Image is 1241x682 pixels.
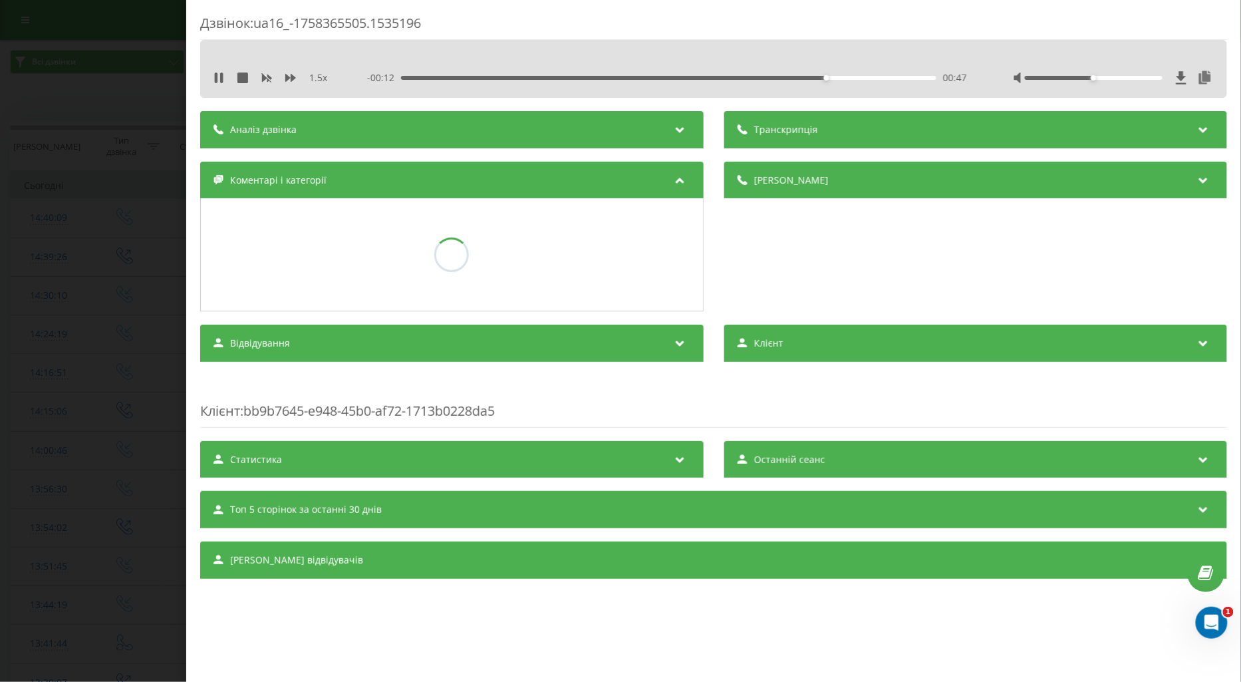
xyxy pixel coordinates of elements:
[823,75,829,81] div: Accessibility label
[230,453,282,466] span: Статистика
[200,402,240,420] span: Клієнт
[754,174,828,187] span: [PERSON_NAME]
[1091,75,1097,81] div: Accessibility label
[1223,607,1234,617] span: 1
[754,337,783,350] span: Клієнт
[200,14,1227,40] div: Дзвінок : ua16_-1758365505.1535196
[230,554,363,567] span: [PERSON_NAME] відвідувачів
[754,123,817,136] span: Транскрипція
[230,503,382,516] span: Топ 5 сторінок за останні 30 днів
[367,71,401,85] span: - 00:12
[230,337,290,350] span: Відвідування
[200,375,1227,428] div: : bb9b7645-e948-45b0-af72-1713b0228da5
[943,71,967,85] span: 00:47
[309,71,327,85] span: 1.5 x
[754,453,825,466] span: Останній сеанс
[230,174,327,187] span: Коментарі і категорії
[1196,607,1228,639] iframe: Intercom live chat
[230,123,297,136] span: Аналіз дзвінка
